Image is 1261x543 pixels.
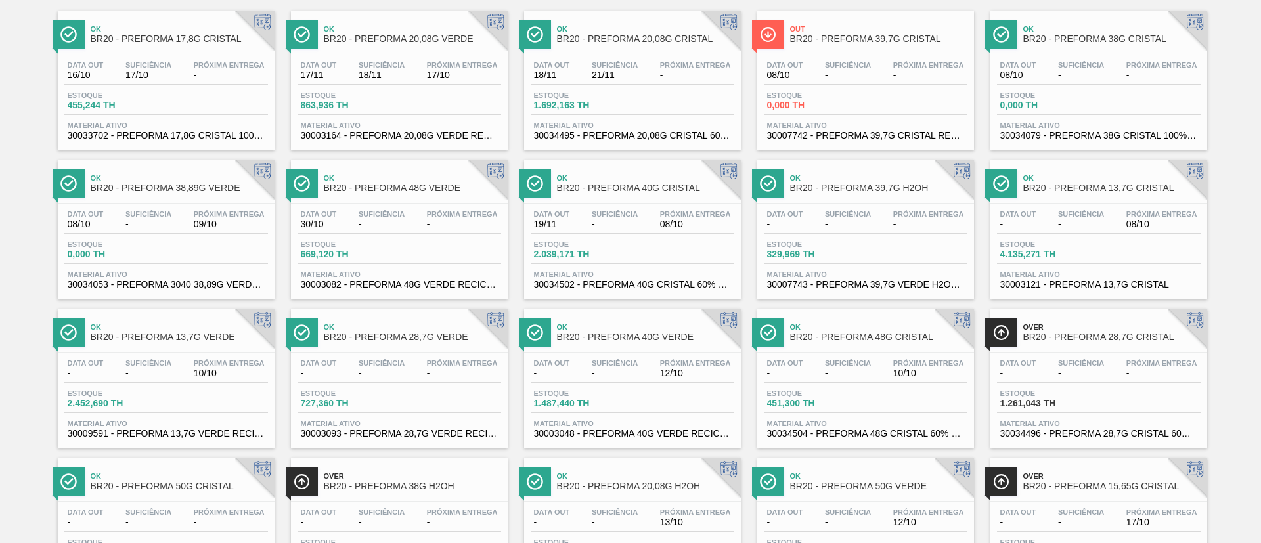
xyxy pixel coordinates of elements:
span: Suficiência [825,61,871,69]
span: - [301,368,337,378]
span: 329,969 TH [767,250,859,259]
span: Suficiência [592,508,638,516]
a: ÍconeOkBR20 - PREFORMA 40G CRISTALData out19/11Suficiência-Próxima Entrega08/10Estoque2.039,171 T... [514,150,747,299]
span: Próxima Entrega [1126,359,1197,367]
span: Data out [68,359,104,367]
span: 08/10 [767,70,803,80]
span: - [359,219,405,229]
span: 21/11 [592,70,638,80]
span: Próxima Entrega [1126,508,1197,516]
img: Ícone [993,473,1009,490]
span: 18/11 [359,70,405,80]
span: - [893,70,964,80]
img: Ícone [760,26,776,43]
span: 30034496 - PREFORMA 28,7G CRISTAL 60% REC [1000,429,1197,439]
span: 30003121 - PREFORMA 13,7G CRISTAL [1000,280,1197,290]
img: Ícone [760,473,776,490]
span: 17/10 [1126,517,1197,527]
span: Estoque [301,91,393,99]
span: Suficiência [592,359,638,367]
span: Próxima Entrega [660,359,731,367]
span: Próxima Entrega [427,508,498,516]
span: Data out [534,61,570,69]
span: Próxima Entrega [1126,210,1197,218]
span: Material ativo [301,420,498,427]
span: Data out [767,210,803,218]
span: - [767,517,803,527]
span: BR20 - PREFORMA 40G VERDE [557,332,734,342]
span: - [125,517,171,527]
img: Ícone [294,26,310,43]
span: Suficiência [125,61,171,69]
span: Data out [68,61,104,69]
span: - [125,368,171,378]
span: Suficiência [359,210,405,218]
span: - [534,517,570,527]
span: Estoque [301,240,393,248]
span: Over [324,472,501,480]
span: Próxima Entrega [1126,61,1197,69]
span: Estoque [767,240,859,248]
span: 455,244 TH [68,100,160,110]
span: - [1126,70,1197,80]
span: 451,300 TH [767,399,859,408]
span: - [1000,219,1036,229]
span: Material ativo [301,121,498,129]
span: Suficiência [1058,61,1104,69]
span: Material ativo [534,271,731,278]
span: Suficiência [1058,359,1104,367]
span: 30034504 - PREFORMA 48G CRISTAL 60% REC [767,429,964,439]
span: Próxima Entrega [194,508,265,516]
span: Próxima Entrega [660,210,731,218]
span: BR20 - PREFORMA 28,7G CRISTAL [1023,332,1201,342]
span: Ok [557,25,734,33]
span: - [825,517,871,527]
span: Suficiência [359,359,405,367]
span: 12/10 [893,517,964,527]
span: 17/10 [427,70,498,80]
span: 10/10 [893,368,964,378]
span: Próxima Entrega [893,359,964,367]
span: Material ativo [767,420,964,427]
span: BR20 - PREFORMA 20,08G CRISTAL [557,34,734,44]
span: BR20 - PREFORMA 48G CRISTAL [790,332,967,342]
span: 0,000 TH [767,100,859,110]
span: BR20 - PREFORMA 15,65G CRISTAL [1023,481,1201,491]
span: - [1000,517,1036,527]
a: ÍconeOkBR20 - PREFORMA 38,89G VERDEData out08/10Suficiência-Próxima Entrega09/10Estoque0,000 THMa... [48,150,281,299]
span: Suficiência [825,210,871,218]
span: 19/11 [534,219,570,229]
span: Suficiência [592,61,638,69]
span: - [427,368,498,378]
span: 08/10 [1000,70,1036,80]
span: 2.039,171 TH [534,250,626,259]
img: Ícone [527,473,543,490]
span: 09/10 [194,219,265,229]
span: Material ativo [1000,420,1197,427]
span: Data out [534,359,570,367]
span: 30007743 - PREFORMA 39,7G VERDE H2OH RECICLADA [767,280,964,290]
a: ÍconeOkBR20 - PREFORMA 20,08G CRISTALData out18/11Suficiência21/11Próxima Entrega-Estoque1.692,16... [514,1,747,150]
span: Data out [534,508,570,516]
span: BR20 - PREFORMA 38G H2OH [324,481,501,491]
span: Data out [534,210,570,218]
img: Ícone [294,175,310,192]
span: - [767,219,803,229]
span: Próxima Entrega [893,210,964,218]
span: Ok [557,323,734,331]
span: Material ativo [68,420,265,427]
span: BR20 - PREFORMA 20,08G VERDE [324,34,501,44]
span: 30033702 - PREFORMA 17,8G CRISTAL 100% RECICLADA [68,131,265,141]
span: Material ativo [767,271,964,278]
span: Material ativo [534,121,731,129]
span: - [68,517,104,527]
span: - [1058,368,1104,378]
span: Próxima Entrega [427,210,498,218]
span: BR20 - PREFORMA 13,7G VERDE [91,332,268,342]
a: ÍconeOutBR20 - PREFORMA 39,7G CRISTALData out08/10Suficiência-Próxima Entrega-Estoque0,000 THMate... [747,1,981,150]
span: 16/10 [68,70,104,80]
span: 30034502 - PREFORMA 40G CRISTAL 60% REC [534,280,731,290]
span: - [592,517,638,527]
span: Próxima Entrega [194,359,265,367]
span: - [825,70,871,80]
